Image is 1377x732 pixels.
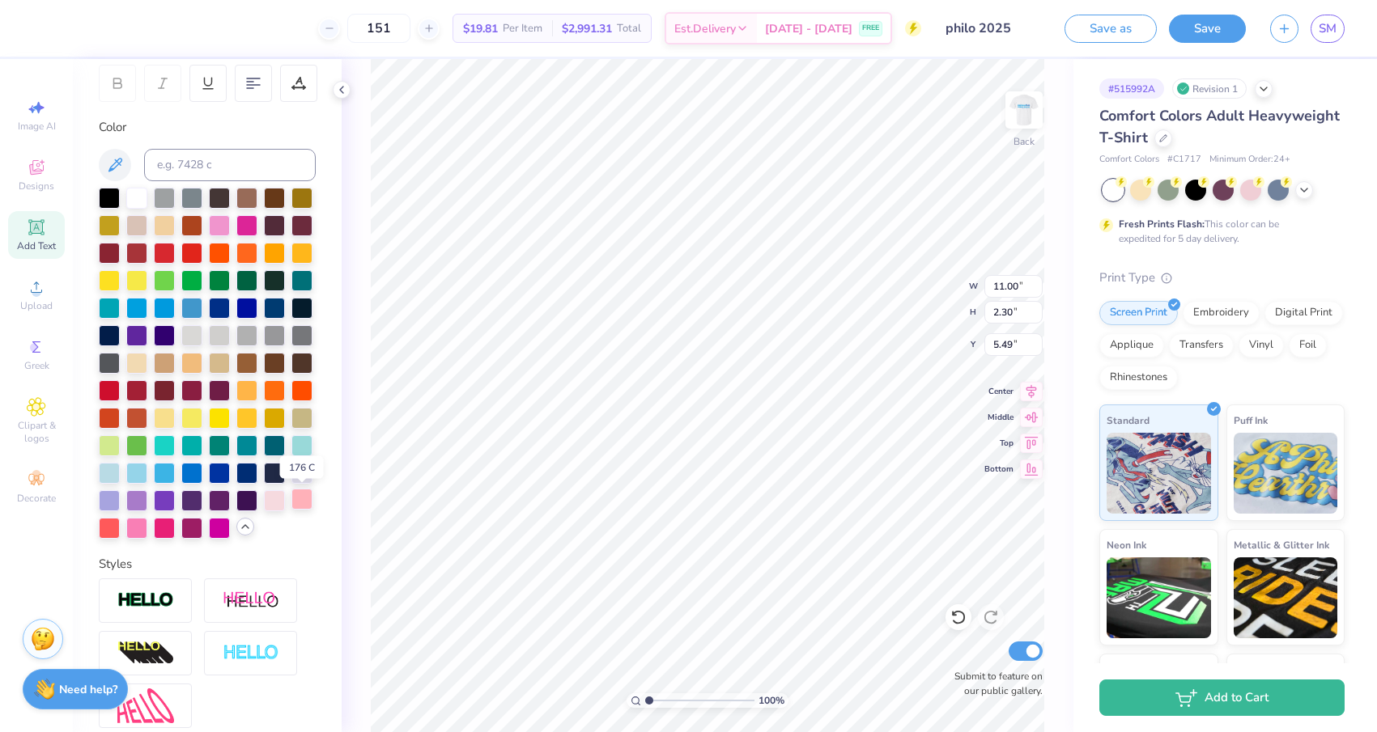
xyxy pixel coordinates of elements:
img: Back [1008,94,1040,126]
span: FREE [862,23,879,34]
span: Total [617,20,641,37]
span: Neon Ink [1107,536,1146,553]
input: – – [347,14,410,43]
span: Clipart & logos [8,419,65,445]
div: Transfers [1169,333,1234,358]
span: $19.81 [463,20,498,37]
div: Styles [99,555,316,573]
button: Add to Cart [1099,679,1345,716]
div: Applique [1099,333,1164,358]
button: Save as [1065,15,1157,43]
img: 3d Illusion [117,641,174,666]
span: Center [984,386,1014,397]
span: SM [1319,19,1337,38]
input: e.g. 7428 c [144,149,316,181]
strong: Fresh Prints Flash: [1119,218,1205,231]
input: Untitled Design [933,12,1052,44]
strong: Need help? [59,682,117,697]
div: Digital Print [1264,301,1343,325]
button: Save [1169,15,1246,43]
span: [DATE] - [DATE] [765,20,852,37]
div: Print Type [1099,269,1345,287]
img: Stroke [117,591,174,610]
div: This color can be expedited for 5 day delivery. [1119,217,1318,246]
span: Comfort Colors Adult Heavyweight T-Shirt [1099,106,1340,147]
div: Rhinestones [1099,366,1178,390]
span: Top [984,438,1014,449]
a: SM [1311,15,1345,43]
img: Neon Ink [1107,557,1211,638]
div: Revision 1 [1172,78,1247,99]
span: $2,991.31 [562,20,612,37]
span: Bottom [984,463,1014,475]
div: Foil [1289,333,1327,358]
span: Decorate [17,492,56,505]
span: Image AI [18,120,56,133]
img: Standard [1107,433,1211,514]
div: Back [1014,134,1035,149]
span: Minimum Order: 24 + [1209,153,1290,167]
label: Submit to feature on our public gallery. [946,669,1043,698]
span: Upload [20,299,53,312]
span: Add Text [17,239,56,252]
span: Puff Ink [1234,412,1268,429]
div: Screen Print [1099,301,1178,325]
div: Color [99,118,316,137]
img: Negative Space [223,644,279,662]
span: Est. Delivery [674,20,736,37]
span: Standard [1107,412,1150,429]
span: Greek [24,359,49,372]
div: Embroidery [1183,301,1260,325]
img: Shadow [223,590,279,611]
div: Vinyl [1239,333,1284,358]
img: Puff Ink [1234,433,1338,514]
span: Middle [984,412,1014,423]
div: # 515992A [1099,78,1164,99]
span: Water based Ink [1234,661,1308,678]
span: Per Item [503,20,542,37]
img: Metallic & Glitter Ink [1234,557,1338,638]
span: 100 % [759,693,784,708]
div: 176 C [280,456,324,479]
span: Glow in the Dark Ink [1107,661,1199,678]
span: Comfort Colors [1099,153,1159,167]
span: # C1717 [1167,153,1201,167]
span: Designs [19,180,54,193]
img: Free Distort [117,688,174,723]
span: Metallic & Glitter Ink [1234,536,1329,553]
